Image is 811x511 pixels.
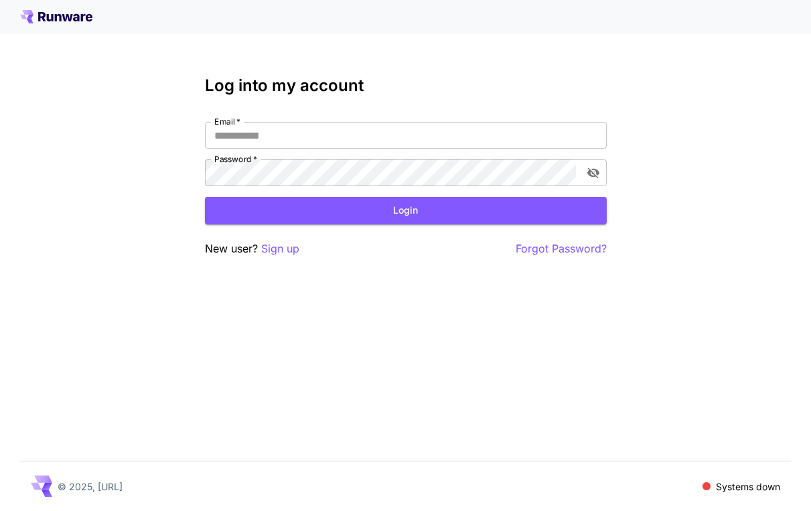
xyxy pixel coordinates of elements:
p: Systems down [716,480,780,494]
button: Forgot Password? [516,240,607,257]
button: Login [205,197,607,224]
label: Password [214,153,257,165]
label: Email [214,116,240,127]
button: toggle password visibility [581,161,605,185]
p: New user? [205,240,299,257]
button: Sign up [261,240,299,257]
h3: Log into my account [205,76,607,95]
p: © 2025, [URL] [58,480,123,494]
